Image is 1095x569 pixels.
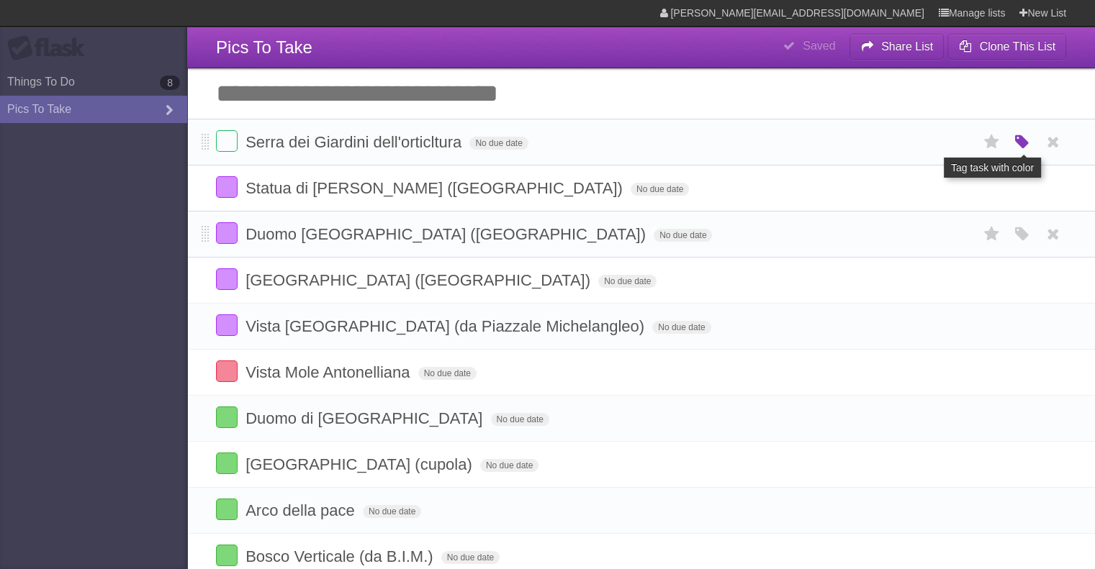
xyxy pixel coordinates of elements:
[216,360,238,382] label: Done
[850,34,945,60] button: Share List
[598,275,657,288] span: No due date
[245,317,648,335] span: Vista [GEOGRAPHIC_DATA] (da Piazzale Michelangleo)
[7,35,94,61] div: Flask
[245,271,594,289] span: [GEOGRAPHIC_DATA] ([GEOGRAPHIC_DATA])
[216,176,238,198] label: Done
[418,367,477,380] span: No due date
[631,183,689,196] span: No due date
[654,229,712,242] span: No due date
[160,76,180,90] b: 8
[216,545,238,566] label: Done
[491,413,549,426] span: No due date
[245,501,359,519] span: Arco della pace
[245,133,465,151] span: Serra dei Giardini dell'orticltura
[216,37,312,57] span: Pics To Take
[947,34,1066,60] button: Clone This List
[979,40,1055,53] b: Clone This List
[216,268,238,290] label: Done
[978,222,1006,246] label: Star task
[216,130,238,152] label: Done
[480,459,539,472] span: No due date
[245,409,486,427] span: Duomo di [GEOGRAPHIC_DATA]
[652,321,711,334] span: No due date
[363,505,421,518] span: No due date
[245,455,476,473] span: [GEOGRAPHIC_DATA] (cupola)
[216,452,238,474] label: Done
[245,547,436,565] span: Bosco Verticale (da B.I.M.)
[978,130,1006,154] label: Star task
[216,406,238,428] label: Done
[881,40,933,53] b: Share List
[245,225,649,243] span: Duomo [GEOGRAPHIC_DATA] ([GEOGRAPHIC_DATA])
[245,363,413,381] span: Vista Mole Antonelliana
[216,222,238,244] label: Done
[803,40,835,52] b: Saved
[245,179,626,197] span: Statua di [PERSON_NAME] ([GEOGRAPHIC_DATA])
[216,314,238,336] label: Done
[441,551,500,564] span: No due date
[216,499,238,520] label: Done
[469,137,528,150] span: No due date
